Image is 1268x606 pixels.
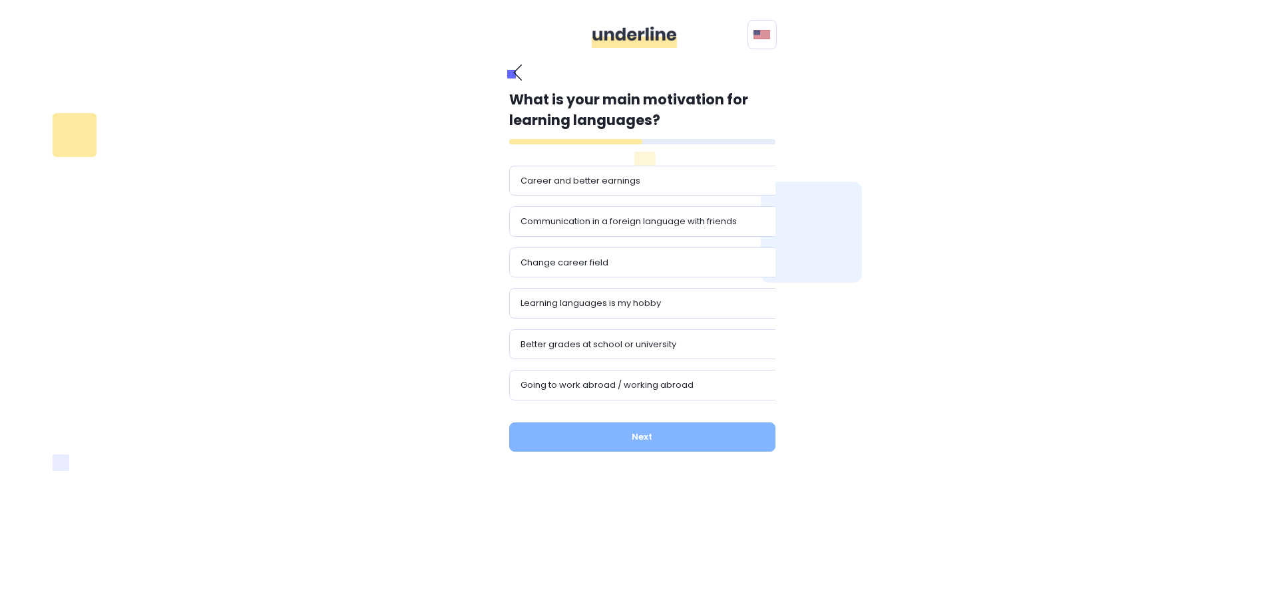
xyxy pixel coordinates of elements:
[509,89,775,131] p: What is your main motivation for learning languages?
[521,174,640,188] p: Career and better earnings
[521,215,737,228] p: Communication in a foreign language with friends
[521,338,676,351] p: Better grades at school or university
[521,379,694,392] p: Going to work abroad / working abroad
[509,422,775,452] button: Next
[592,27,677,48] img: ddgMu+Zv+CXDCfumCWfsmuPlDdRfDDxAd9LAAAAAAElFTkSuQmCC
[753,29,770,40] img: svg+xml;base64,PHN2ZyB4bWxucz0iaHR0cDovL3d3dy53My5vcmcvMjAwMC9zdmciIHhtbG5zOnhsaW5rPSJodHRwOi8vd3...
[521,297,661,310] p: Learning languages is my hobby
[521,256,608,269] p: Change career field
